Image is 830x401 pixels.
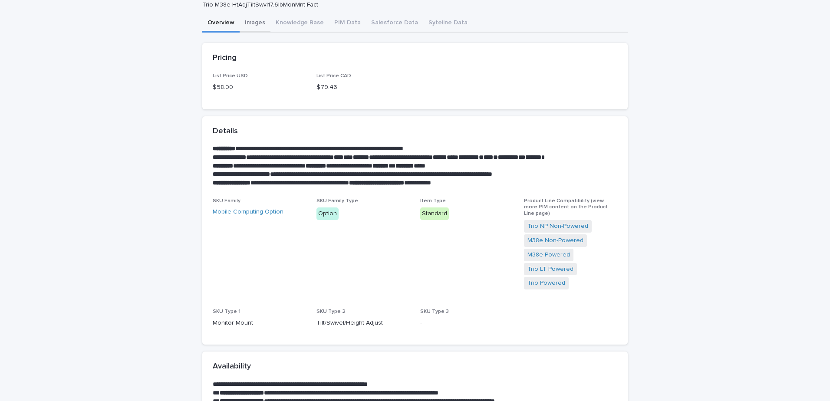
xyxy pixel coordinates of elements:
[213,73,248,79] span: List Price USD
[316,73,351,79] span: List Price CAD
[202,14,240,33] button: Overview
[524,198,608,216] span: Product Line Compatibility (view more PIM content on the Product Line page)
[329,14,366,33] button: PIM Data
[213,53,237,63] h2: Pricing
[420,207,449,220] div: Standard
[213,198,240,204] span: SKU Family
[316,207,339,220] div: Option
[527,222,588,231] a: Trio NP Non-Powered
[213,127,238,136] h2: Details
[316,83,410,92] p: $ 79.46
[420,309,449,314] span: SKU Type 3
[366,14,423,33] button: Salesforce Data
[316,198,358,204] span: SKU Family Type
[213,362,251,371] h2: Availability
[213,319,306,328] p: Monitor Mount
[213,83,306,92] p: $ 58.00
[527,250,570,260] a: M38e Powered
[420,319,514,328] p: -
[213,207,283,217] a: Mobile Computing Option
[527,236,583,245] a: M38e Non-Powered
[316,309,346,314] span: SKU Type 2
[420,198,446,204] span: Item Type
[527,265,573,274] a: Trio LT Powered
[316,319,410,328] p: Tilt/Swivel/Height Adjust
[240,14,270,33] button: Images
[213,309,240,314] span: SKU Type 1
[270,14,329,33] button: Knowledge Base
[527,279,565,288] a: Trio Powered
[423,14,473,33] button: Syteline Data
[202,1,621,9] p: Trio-M38e HtAdjTiltSwvl17.6lbMonMnt-Fact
